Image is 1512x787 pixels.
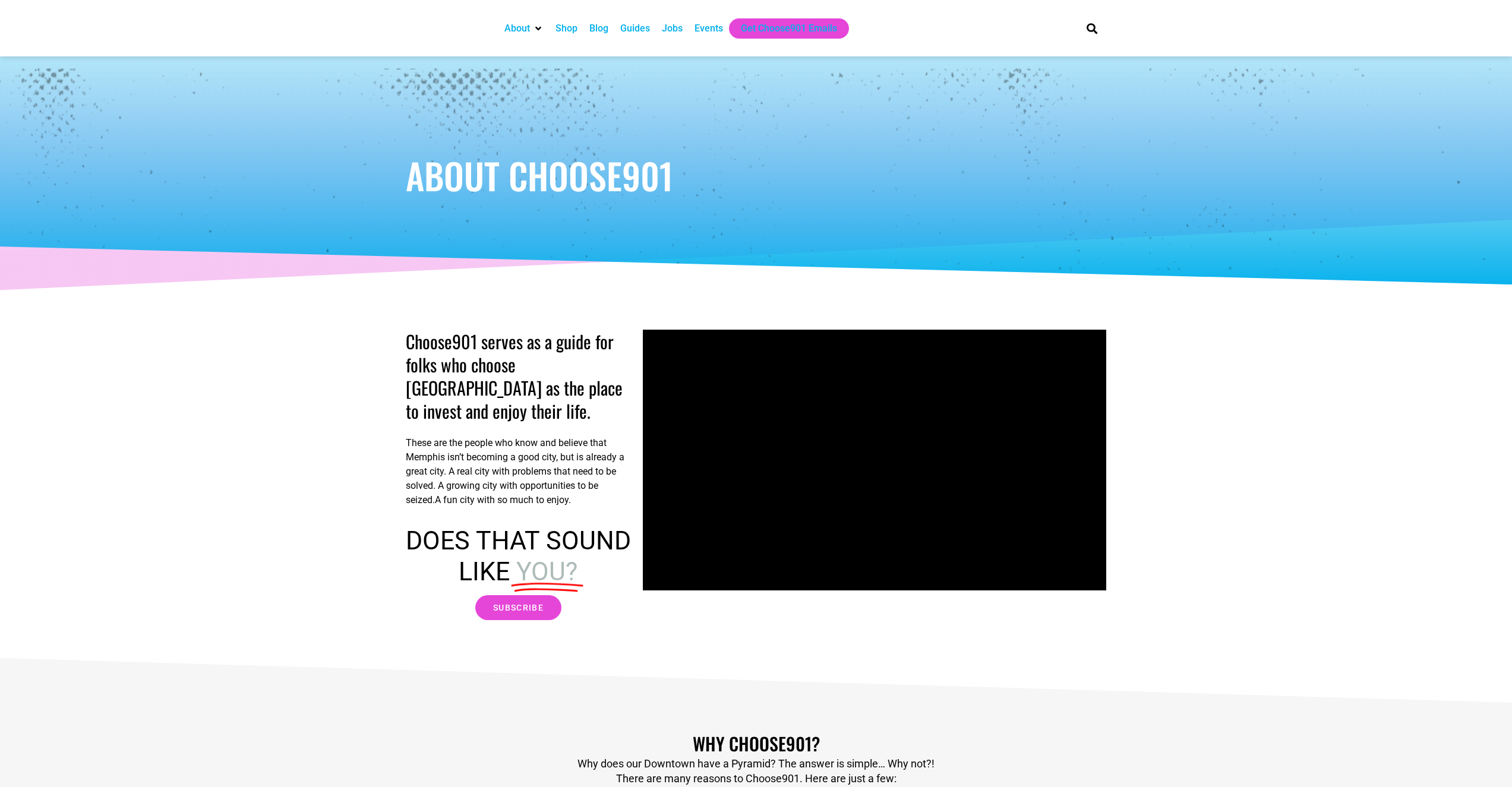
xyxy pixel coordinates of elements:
[589,21,608,36] a: Blog
[493,603,544,612] span: Subscribe
[406,330,632,422] h2: Choose901 serves as a guide for folks who choose [GEOGRAPHIC_DATA] as the place to invest and enj...
[406,733,1107,754] h2: WHY CHOOSE901?
[406,436,632,507] p: These are the people who know and believe that Memphis isn’t becoming a good city, but is already...
[516,557,577,587] span: YOU?
[475,595,561,620] a: Subscribe
[620,21,650,36] a: Guides
[741,21,837,36] a: Get Choose901 Emails
[555,21,577,36] a: Shop
[498,18,550,39] div: About
[498,18,1066,39] nav: Main nav
[643,330,1106,590] iframe: vimeo Video Player
[662,21,683,36] a: Jobs
[406,157,1107,193] h1: About Choose901
[504,21,530,36] a: About
[1082,18,1101,38] div: Search
[406,758,1107,769] h6: Why does our Downtown have a Pyramid? The answer is simple… Why not?!
[406,526,631,586] span: DOES THAT SOUND LIKE
[406,773,1107,784] h6: There are many reasons to Choose901. Here are just a few:
[695,21,723,36] a: Events
[435,494,571,505] span: A fun city with so much to enjoy.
